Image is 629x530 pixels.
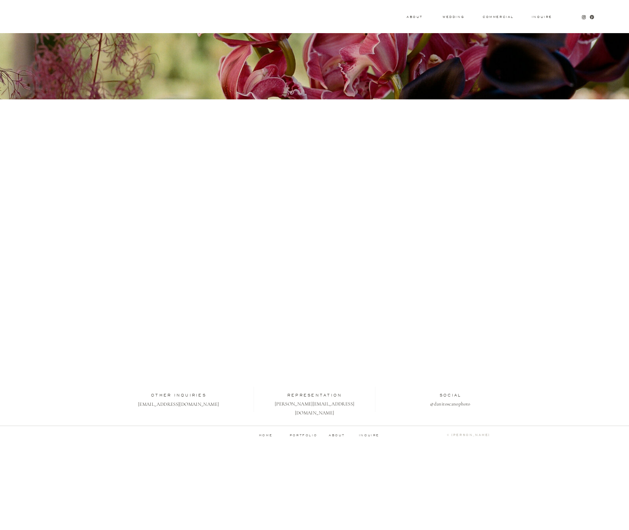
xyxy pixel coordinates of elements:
a: wedding [443,16,464,18]
a: About [407,16,421,18]
a: © [PERSON_NAME] [418,434,490,437]
a: @danitoscanophoto [408,399,493,407]
a: portfolio [287,434,320,437]
h2: other inquiries [124,394,233,398]
a: [EMAIL_ADDRESS][DOMAIN_NAME] [136,400,221,408]
a: Inquire [531,16,553,19]
a: commercial [483,16,513,18]
a: home [249,434,282,437]
a: [PERSON_NAME][EMAIL_ADDRESS][DOMAIN_NAME] [272,399,357,407]
b: © [PERSON_NAME] [447,433,490,437]
h2: representation [260,394,369,398]
a: about [329,434,347,437]
a: inquire [359,434,380,437]
h2: social [396,394,505,398]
